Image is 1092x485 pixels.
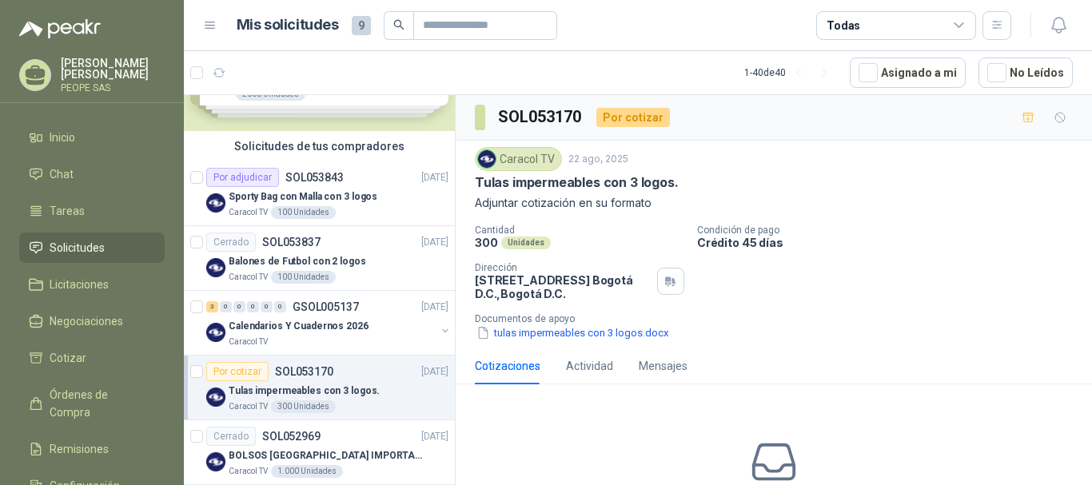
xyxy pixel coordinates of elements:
[393,19,405,30] span: search
[596,108,670,127] div: Por cotizar
[697,236,1086,249] p: Crédito 45 días
[229,465,268,478] p: Caracol TV
[206,297,452,348] a: 3 0 0 0 0 0 GSOL005137[DATE] Company LogoCalendarios Y Cuadernos 2026Caracol TV
[61,58,165,80] p: [PERSON_NAME] [PERSON_NAME]
[475,324,671,341] button: tulas impermeables con 3 logos.docx
[421,364,448,380] p: [DATE]
[220,301,232,312] div: 0
[229,400,268,413] p: Caracol TV
[566,357,613,375] div: Actividad
[19,380,165,427] a: Órdenes de Compra
[184,226,455,291] a: CerradoSOL053837[DATE] Company LogoBalones de Futbol con 2 logosCaracol TV100 Unidades
[475,174,678,191] p: Tulas impermeables con 3 logos.
[229,254,366,269] p: Balones de Futbol con 2 logos
[271,465,343,478] div: 1.000 Unidades
[262,237,321,248] p: SOL053837
[475,313,1086,324] p: Documentos de apoyo
[229,189,377,205] p: Sporty Bag con Malla con 3 logos
[261,301,273,312] div: 0
[229,271,268,284] p: Caracol TV
[229,384,380,399] p: Tulas impermeables con 3 logos.
[19,159,165,189] a: Chat
[271,206,336,219] div: 100 Unidades
[274,301,286,312] div: 0
[275,366,333,377] p: SOL053170
[50,276,109,293] span: Licitaciones
[850,58,966,88] button: Asignado a mi
[229,336,268,348] p: Caracol TV
[184,131,455,161] div: Solicitudes de tus compradores
[206,193,225,213] img: Company Logo
[285,172,344,183] p: SOL053843
[61,83,165,93] p: PEOPE SAS
[271,271,336,284] div: 100 Unidades
[206,301,218,312] div: 3
[206,388,225,407] img: Company Logo
[475,147,562,171] div: Caracol TV
[19,306,165,336] a: Negociaciones
[568,152,628,167] p: 22 ago, 2025
[50,386,149,421] span: Órdenes de Compra
[237,14,339,37] h1: Mis solicitudes
[206,323,225,342] img: Company Logo
[50,440,109,458] span: Remisiones
[50,239,105,256] span: Solicitudes
[744,60,837,85] div: 1 - 40 de 40
[184,161,455,226] a: Por adjudicarSOL053843[DATE] Company LogoSporty Bag con Malla con 3 logosCaracol TV100 Unidades
[501,237,551,249] div: Unidades
[475,273,651,300] p: [STREET_ADDRESS] Bogotá D.C. , Bogotá D.C.
[206,168,279,187] div: Por adjudicar
[229,448,428,463] p: BOLSOS [GEOGRAPHIC_DATA] IMPORTADO [GEOGRAPHIC_DATA]-397-1
[19,343,165,373] a: Cotizar
[421,170,448,185] p: [DATE]
[206,258,225,277] img: Company Logo
[184,420,455,485] a: CerradoSOL052969[DATE] Company LogoBOLSOS [GEOGRAPHIC_DATA] IMPORTADO [GEOGRAPHIC_DATA]-397-1Cara...
[206,427,256,446] div: Cerrado
[50,349,86,367] span: Cotizar
[271,400,336,413] div: 300 Unidades
[293,301,359,312] p: GSOL005137
[206,233,256,252] div: Cerrado
[639,357,687,375] div: Mensajes
[421,235,448,250] p: [DATE]
[206,452,225,471] img: Company Logo
[50,202,85,220] span: Tareas
[50,312,123,330] span: Negociaciones
[19,19,101,38] img: Logo peakr
[19,122,165,153] a: Inicio
[247,301,259,312] div: 0
[19,269,165,300] a: Licitaciones
[697,225,1086,236] p: Condición de pago
[352,16,371,35] span: 9
[498,105,584,129] h3: SOL053170
[184,356,455,420] a: Por cotizarSOL053170[DATE] Company LogoTulas impermeables con 3 logos.Caracol TV300 Unidades
[19,434,165,464] a: Remisiones
[50,165,74,183] span: Chat
[475,194,1073,212] p: Adjuntar cotización en su formato
[229,206,268,219] p: Caracol TV
[50,129,75,146] span: Inicio
[262,431,321,442] p: SOL052969
[233,301,245,312] div: 0
[19,196,165,226] a: Tareas
[475,262,651,273] p: Dirección
[478,150,496,168] img: Company Logo
[827,17,860,34] div: Todas
[978,58,1073,88] button: No Leídos
[206,362,269,381] div: Por cotizar
[421,429,448,444] p: [DATE]
[475,357,540,375] div: Cotizaciones
[421,300,448,315] p: [DATE]
[19,233,165,263] a: Solicitudes
[475,236,498,249] p: 300
[475,225,684,236] p: Cantidad
[229,319,369,334] p: Calendarios Y Cuadernos 2026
